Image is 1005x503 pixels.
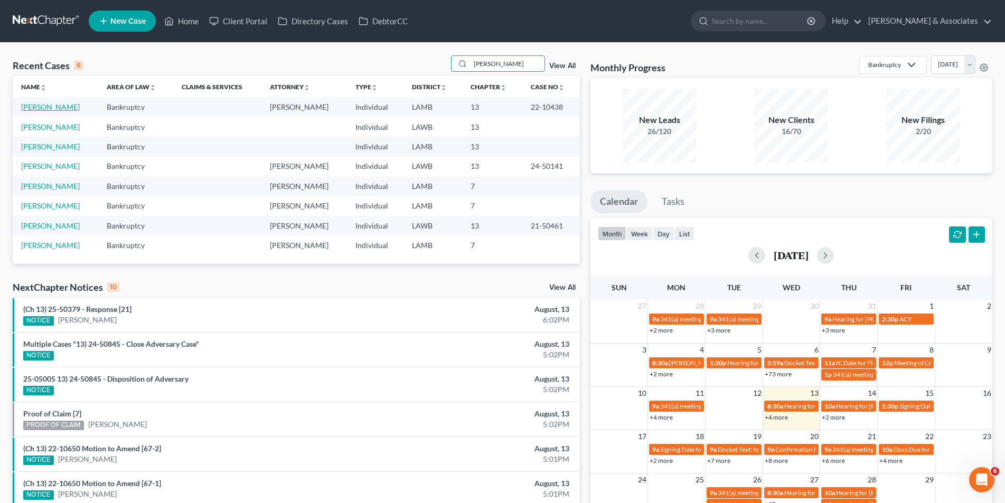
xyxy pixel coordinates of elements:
[652,359,668,367] span: 8:30a
[924,430,935,443] span: 22
[824,402,835,410] span: 10a
[924,473,935,486] span: 29
[863,12,992,31] a: [PERSON_NAME] & Associates
[928,344,935,356] span: 8
[347,137,403,156] td: Individual
[832,445,934,453] span: 341(a) meeting for [PERSON_NAME]
[694,300,705,312] span: 28
[882,402,898,410] span: 1:30p
[882,445,893,453] span: 10a
[752,473,763,486] span: 26
[660,445,755,453] span: Signing Date for [PERSON_NAME]
[261,235,347,255] td: [PERSON_NAME]
[652,315,659,323] span: 9a
[652,445,659,453] span: 9a
[403,235,462,255] td: LAMB
[304,84,310,91] i: unfold_more
[462,235,522,255] td: 7
[21,142,80,151] a: [PERSON_NAME]
[707,457,730,464] a: +7 more
[822,326,845,334] a: +3 more
[822,413,845,421] a: +2 more
[395,478,569,489] div: August, 13
[98,235,173,255] td: Bankruptcy
[710,359,726,367] span: 1:30p
[403,137,462,156] td: LAMB
[98,176,173,196] td: Bankruptcy
[23,339,199,348] a: Multiple Cases "13) 24-50845 - Close Adversary Case"
[775,445,970,453] span: Confirmation hearing for Dually [PERSON_NAME] & [PERSON_NAME]
[900,283,912,292] span: Fri
[347,196,403,215] td: Individual
[403,176,462,196] td: LAMB
[836,489,918,497] span: Hearing for [PERSON_NAME]
[824,315,831,323] span: 9a
[718,315,820,323] span: 341(a) meeting for [PERSON_NAME]
[626,226,653,241] button: week
[986,300,992,312] span: 2
[590,61,665,74] h3: Monthly Progress
[549,284,576,291] a: View All
[868,60,901,69] div: Bankruptcy
[204,12,273,31] a: Client Portal
[403,196,462,215] td: LAMB
[641,344,647,356] span: 3
[403,117,462,137] td: LAWB
[98,157,173,176] td: Bankruptcy
[98,137,173,156] td: Bankruptcy
[650,326,673,334] a: +2 more
[813,344,820,356] span: 6
[500,84,506,91] i: unfold_more
[754,126,828,137] div: 16/70
[653,226,674,241] button: day
[21,241,80,250] a: [PERSON_NAME]
[395,374,569,384] div: August, 13
[894,445,981,453] span: Docs Due for [PERSON_NAME]
[765,413,788,421] a: +4 more
[40,84,46,91] i: unfold_more
[767,445,774,453] span: 9a
[23,479,161,488] a: (Ch 13) 22-10650 Motion to Amend [67-1]
[833,371,935,378] span: 341(a) meeting for [PERSON_NAME]
[754,114,828,126] div: New Clients
[774,250,809,261] h2: [DATE]
[784,489,867,497] span: Hearing for [PERSON_NAME]
[710,489,717,497] span: 9a
[21,122,80,131] a: [PERSON_NAME]
[727,283,741,292] span: Tue
[867,300,877,312] span: 31
[261,196,347,215] td: [PERSON_NAME]
[270,83,310,91] a: Attorneyunfold_more
[261,157,347,176] td: [PERSON_NAME]
[612,283,627,292] span: Sun
[756,344,763,356] span: 5
[371,84,378,91] i: unfold_more
[58,489,117,499] a: [PERSON_NAME]
[824,445,831,453] span: 9a
[21,182,80,191] a: [PERSON_NAME]
[403,216,462,235] td: LAWB
[347,97,403,117] td: Individual
[752,430,763,443] span: 19
[522,97,580,117] td: 22-10438
[23,421,84,430] div: PROOF OF CLAIM
[784,359,935,367] span: Docket Text: for [PERSON_NAME] & [PERSON_NAME]
[767,359,783,367] span: 2:59a
[871,344,877,356] span: 7
[836,359,910,367] span: IC Date for Fields, Wanketa
[707,326,730,334] a: +3 more
[462,97,522,117] td: 13
[784,402,923,410] span: Hearing for [PERSON_NAME] & [PERSON_NAME]
[650,413,673,421] a: +4 more
[637,387,647,400] span: 10
[957,283,970,292] span: Sat
[598,226,626,241] button: month
[694,473,705,486] span: 25
[882,359,893,367] span: 12p
[23,490,54,500] div: NOTICE
[824,359,835,367] span: 11a
[58,454,117,464] a: [PERSON_NAME]
[23,351,54,360] div: NOTICE
[23,374,189,383] a: 25-05005 13) 24-50845 - Disposition of Adversary
[841,283,857,292] span: Thu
